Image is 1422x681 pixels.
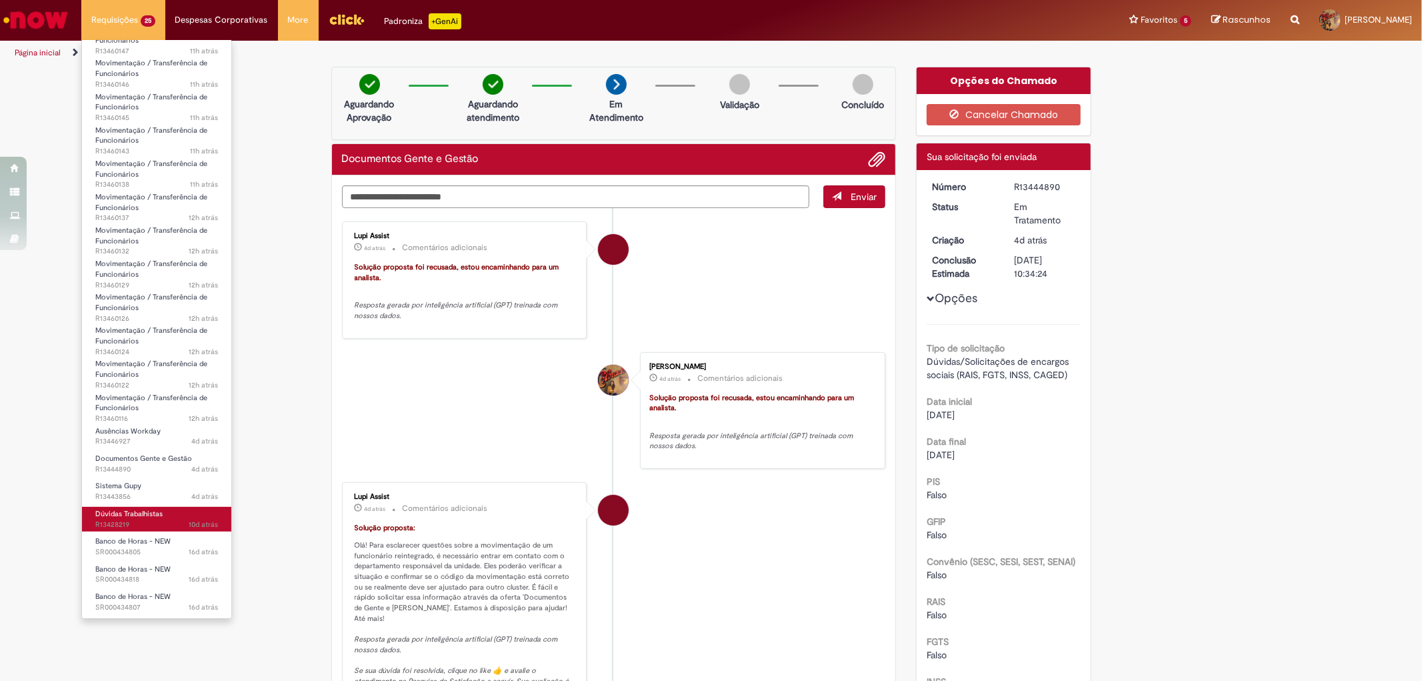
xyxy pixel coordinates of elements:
span: 4d atrás [1014,234,1047,246]
span: 4d atrás [191,436,218,446]
span: R13443856 [95,492,218,502]
span: R13460124 [95,347,218,358]
span: 11h atrás [190,179,218,189]
a: Aberto R13460124 : Movimentação / Transferência de Funcionários [82,323,231,352]
time: 25/08/2025 15:14:16 [365,505,386,513]
time: 28/08/2025 21:56:02 [189,414,218,424]
time: 25/08/2025 11:43:16 [191,492,218,502]
span: 16d atrás [189,602,218,612]
div: Lupi Assist [355,232,577,240]
span: 4d atrás [365,244,386,252]
span: 16d atrás [189,574,218,584]
img: ServiceNow [1,7,70,33]
span: Movimentação / Transferência de Funcionários [95,259,207,279]
font: Solução proposta: [355,523,416,533]
a: Aberto R13460122 : Movimentação / Transferência de Funcionários [82,357,231,386]
div: Opções do Chamado [917,67,1091,94]
p: Em Atendimento [584,97,649,124]
img: arrow-next.png [606,74,627,95]
div: Lupi Assist [355,493,577,501]
a: Página inicial [15,47,61,58]
span: SR000434818 [95,574,218,585]
a: Aberto R13446927 : Ausências Workday [82,424,231,449]
time: 28/08/2025 22:04:30 [189,347,218,357]
img: check-circle-green.png [483,74,503,95]
a: Aberto R13460145 : Movimentação / Transferência de Funcionários [82,90,231,119]
time: 28/08/2025 22:21:37 [190,146,218,156]
img: img-circle-grey.png [853,74,873,95]
span: Movimentação / Transferência de Funcionários [95,125,207,146]
span: R13460146 [95,79,218,90]
span: R13460126 [95,313,218,324]
p: Validação [720,98,759,111]
span: [DATE] [927,409,955,421]
span: 12h atrás [189,246,218,256]
b: PIS [927,476,940,488]
a: Aberto R13460126 : Movimentação / Transferência de Funcionários [82,290,231,319]
span: R13460116 [95,414,218,424]
div: R13444890 [1014,180,1076,193]
span: R13460145 [95,113,218,123]
b: Tipo de solicitação [927,342,1005,354]
span: Rascunhos [1223,13,1271,26]
span: Movimentação / Transferência de Funcionários [95,325,207,346]
ul: Trilhas de página [10,41,938,65]
span: 12h atrás [189,347,218,357]
img: check-circle-green.png [359,74,380,95]
time: 28/08/2025 22:15:47 [189,213,218,223]
dt: Criação [922,233,1004,247]
span: 5 [1180,15,1191,27]
a: Rascunhos [1211,14,1271,27]
span: 11h atrás [190,146,218,156]
span: Sua solicitação foi enviada [927,151,1037,163]
time: 28/08/2025 22:13:12 [189,246,218,256]
img: click_logo_yellow_360x200.png [329,9,365,29]
b: Convênio (SESC, SESI, SEST, SENAI) [927,556,1075,568]
a: Aberto R13428219 : Dúvidas Trabalhistas [82,507,231,532]
span: 11h atrás [190,113,218,123]
span: Dúvidas Trabalhistas [95,509,163,519]
div: Lupi Assist [598,495,629,526]
a: Aberto R13460137 : Movimentação / Transferência de Funcionários [82,190,231,219]
small: Comentários adicionais [403,503,488,514]
em: Resposta gerada por inteligência artificial (GPT) treinada com nossos dados. [355,300,560,321]
a: Aberto SR000434805 : Banco de Horas - NEW [82,534,231,559]
em: Resposta gerada por inteligência artificial (GPT) treinada com nossos dados. [649,431,855,452]
span: Banco de Horas - NEW [95,564,171,574]
span: R13446927 [95,436,218,447]
span: More [288,13,309,27]
span: Dúvidas/Solicitações de encargos sociais (RAIS, FGTS, INSS, CAGED) [927,356,1071,381]
time: 28/08/2025 22:06:01 [189,313,218,323]
span: Movimentação / Transferência de Funcionários [95,92,207,113]
span: 12h atrás [189,414,218,424]
span: Sistema Gupy [95,481,141,491]
small: Comentários adicionais [697,373,783,384]
dt: Número [922,180,1004,193]
span: Movimentação / Transferência de Funcionários [95,393,207,414]
span: Falso [927,489,947,501]
span: Falso [927,529,947,541]
span: 10d atrás [189,520,218,530]
time: 26/08/2025 09:17:41 [191,436,218,446]
b: Data inicial [927,396,972,408]
span: R13444890 [95,464,218,475]
span: R13428219 [95,520,218,530]
span: 12h atrás [189,280,218,290]
span: R13460129 [95,280,218,291]
span: 4d atrás [191,464,218,474]
button: Cancelar Chamado [927,104,1081,125]
span: 11h atrás [190,46,218,56]
time: 25/08/2025 15:34:31 [365,244,386,252]
time: 25/08/2025 15:34:30 [659,375,681,383]
time: 13/08/2025 18:29:25 [189,574,218,584]
span: Banco de Horas - NEW [95,536,171,546]
h2: Documentos Gente e Gestão Histórico de tíquete [342,153,479,165]
a: Aberto R13460146 : Movimentação / Transferência de Funcionários [82,56,231,85]
ul: Requisições [81,40,232,619]
p: Concluído [841,98,884,111]
span: 4d atrás [191,492,218,502]
div: [DATE] 10:34:24 [1014,253,1076,280]
span: 4d atrás [365,505,386,513]
p: +GenAi [429,13,461,29]
span: Documentos Gente e Gestão [95,454,192,464]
